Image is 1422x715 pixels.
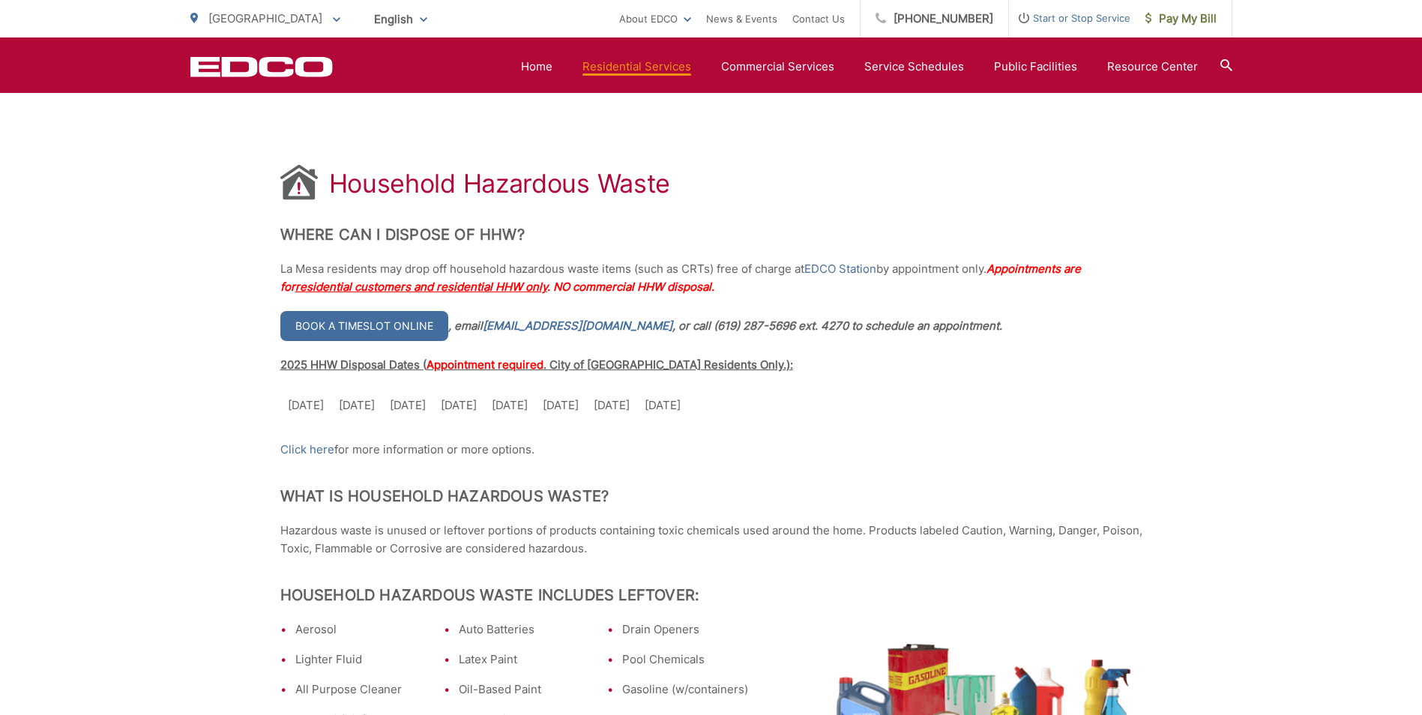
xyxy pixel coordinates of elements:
p: for more information or more options. [280,441,1142,459]
h2: Household Hazardous Waste Includes Leftover: [280,586,1142,604]
a: Home [521,58,552,76]
a: Contact Us [792,10,845,28]
span: 2025 HHW Disposal Dates ( . City of [GEOGRAPHIC_DATA] Residents Only.): [280,357,793,372]
li: Gasoline (w/containers) [622,681,748,699]
li: Lighter Fluid [295,651,421,669]
span: residential customers and residential HHW only [295,280,547,294]
td: [DATE] [382,389,433,422]
a: Click here [280,441,334,459]
a: Resource Center [1107,58,1198,76]
p: [DATE] [339,396,375,414]
li: All Purpose Cleaner [295,681,421,699]
h2: What is Household Hazardous Waste? [280,487,1142,505]
p: [DATE] [441,396,477,414]
td: [DATE] [637,389,688,422]
p: Hazardous waste is unused or leftover portions of products containing toxic chemicals used around... [280,522,1142,558]
span: Pay My Bill [1145,10,1217,28]
span: English [363,6,439,32]
td: [DATE] [535,389,586,422]
li: Auto Batteries [459,621,585,639]
h2: Where Can I Dispose of HHW? [280,226,1142,244]
li: Latex Paint [459,651,585,669]
a: Book a timeslot online [280,311,448,341]
td: [DATE] [484,389,535,422]
em: , email , or call (619) 287-5696 ext. 4270 to schedule an appointment. [448,319,1002,333]
a: Public Facilities [994,58,1077,76]
a: EDCD logo. Return to the homepage. [190,56,333,77]
a: [EMAIL_ADDRESS][DOMAIN_NAME] [483,317,672,335]
li: Oil-Based Paint [459,681,585,699]
span: [GEOGRAPHIC_DATA] [208,11,322,25]
a: Residential Services [582,58,691,76]
h1: Household Hazardous Waste [329,169,671,199]
li: Drain Openers [622,621,748,639]
td: [DATE] [280,389,331,422]
p: La Mesa residents may drop off household hazardous waste items (such as CRTs) free of charge at b... [280,260,1142,296]
span: Appointment required [427,357,543,372]
a: About EDCO [619,10,691,28]
li: Aerosol [295,621,421,639]
a: Service Schedules [864,58,964,76]
td: [DATE] [586,389,637,422]
a: News & Events [706,10,777,28]
li: Pool Chemicals [622,651,748,669]
span: Appointments are for . NO commercial HHW disposal. [280,262,1081,294]
a: EDCO Station [804,260,876,278]
a: Commercial Services [721,58,834,76]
